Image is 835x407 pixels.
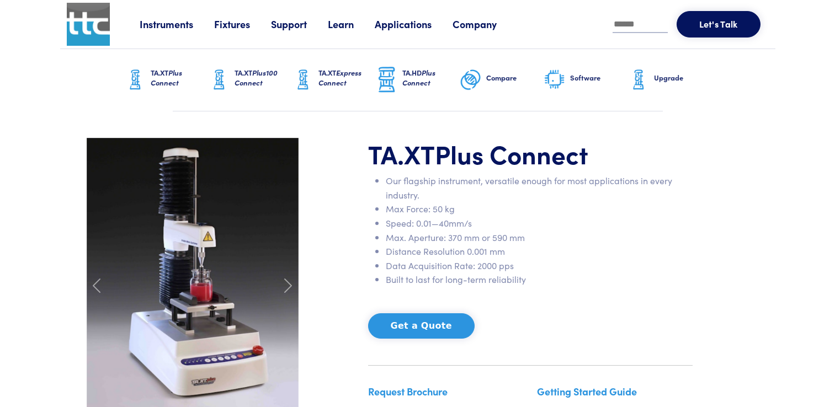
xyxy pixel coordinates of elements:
[386,216,693,231] li: Speed: 0.01—40mm/s
[318,67,361,88] span: Express Connect
[328,17,375,31] a: Learn
[271,17,328,31] a: Support
[214,17,271,31] a: Fixtures
[368,384,448,398] a: Request Brochure
[386,244,693,259] li: Distance Resolution 0.001 mm
[292,66,314,94] img: ta-xt-graphic.png
[654,73,711,83] h6: Upgrade
[627,66,650,94] img: ta-xt-graphic.png
[124,66,146,94] img: ta-xt-graphic.png
[208,66,230,94] img: ta-xt-graphic.png
[402,67,435,88] span: Plus Connect
[570,73,627,83] h6: Software
[460,49,544,111] a: Compare
[235,67,278,88] span: Plus100 Connect
[124,49,208,111] a: TA.XTPlus Connect
[375,17,453,31] a: Applications
[544,68,566,92] img: software-graphic.png
[386,231,693,245] li: Max. Aperture: 370 mm or 590 mm
[453,17,518,31] a: Company
[368,313,475,339] button: Get a Quote
[151,68,208,88] h6: TA.XT
[235,68,292,88] h6: TA.XT
[386,259,693,273] li: Data Acquisition Rate: 2000 pps
[386,174,693,202] li: Our flagship instrument, versatile enough for most applications in every industry.
[537,384,637,398] a: Getting Started Guide
[386,272,693,287] li: Built to last for long-term reliability
[376,66,398,94] img: ta-hd-graphic.png
[544,49,627,111] a: Software
[435,136,588,171] span: Plus Connect
[402,68,460,88] h6: TA.HD
[318,68,376,88] h6: TA.XT
[140,17,214,31] a: Instruments
[627,49,711,111] a: Upgrade
[368,138,693,170] h1: TA.XT
[677,11,760,38] button: Let's Talk
[386,202,693,216] li: Max Force: 50 kg
[67,3,110,46] img: ttc_logo_1x1_v1.0.png
[151,67,182,88] span: Plus Connect
[292,49,376,111] a: TA.XTExpress Connect
[208,49,292,111] a: TA.XTPlus100 Connect
[376,49,460,111] a: TA.HDPlus Connect
[460,66,482,94] img: compare-graphic.png
[486,73,544,83] h6: Compare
